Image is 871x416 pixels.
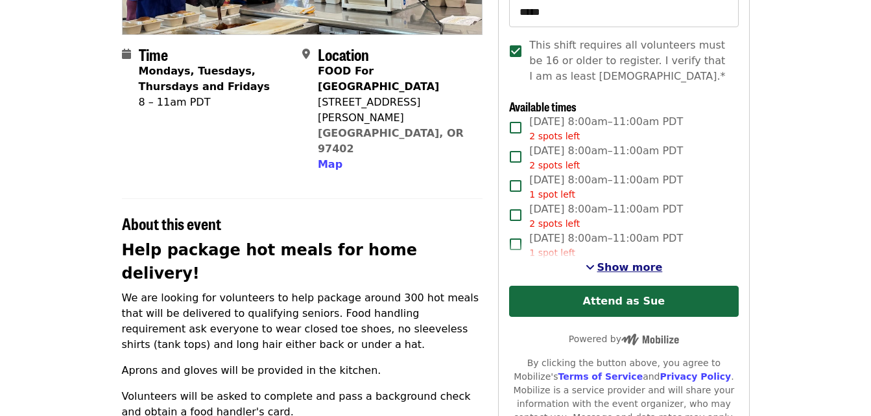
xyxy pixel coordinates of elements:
div: [STREET_ADDRESS][PERSON_NAME] [318,95,472,126]
button: See more timeslots [586,260,663,275]
span: About this event [122,212,221,235]
p: We are looking for volunteers to help package around 300 hot meals that will be delivered to qual... [122,290,483,352]
span: Powered by [569,334,679,344]
div: 8 – 11am PDT [139,95,292,110]
strong: FOOD For [GEOGRAPHIC_DATA] [318,65,439,93]
button: Attend as Sue [509,286,738,317]
span: Available times [509,98,577,115]
i: map-marker-alt icon [302,48,310,60]
h2: Help package hot meals for home delivery! [122,238,483,285]
span: 2 spots left [529,160,580,170]
span: 1 spot left [529,248,575,258]
span: 2 spots left [529,218,580,229]
span: [DATE] 8:00am–11:00am PDT [529,231,683,260]
span: [DATE] 8:00am–11:00am PDT [529,114,683,143]
span: [DATE] 8:00am–11:00am PDT [529,143,683,172]
span: [DATE] 8:00am–11:00am PDT [529,202,683,231]
p: Aprons and gloves will be provided in the kitchen. [122,363,483,378]
button: Map [318,157,342,172]
span: 1 spot left [529,189,575,200]
span: 2 spots left [529,131,580,141]
i: calendar icon [122,48,131,60]
a: Terms of Service [558,371,643,382]
span: [DATE] 8:00am–11:00am PDT [529,172,683,202]
img: Powered by Mobilize [621,334,679,345]
span: Show more [597,261,663,273]
a: Privacy Policy [660,371,731,382]
span: This shift requires all volunteers must be 16 or older to register. I verify that I am as least [... [529,38,728,84]
strong: Mondays, Tuesdays, Thursdays and Fridays [139,65,270,93]
span: Time [139,43,168,65]
a: [GEOGRAPHIC_DATA], OR 97402 [318,127,464,155]
span: Location [318,43,369,65]
span: Map [318,158,342,170]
